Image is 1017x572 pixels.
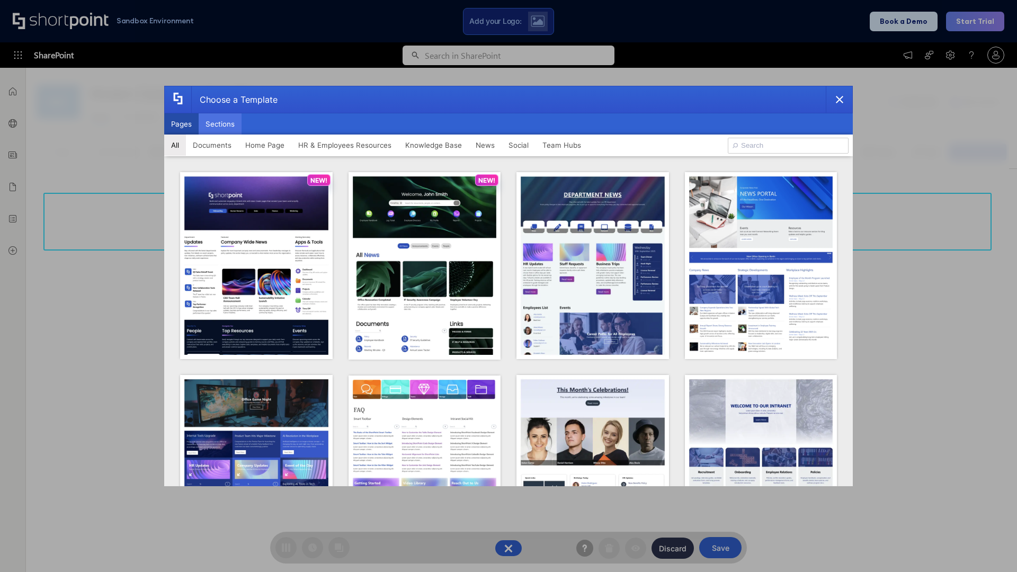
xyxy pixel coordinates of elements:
p: NEW! [310,176,327,184]
div: Choose a Template [191,86,278,113]
button: Team Hubs [536,135,588,156]
button: Knowledge Base [398,135,469,156]
button: Social [502,135,536,156]
input: Search [728,138,849,154]
button: Home Page [238,135,291,156]
button: News [469,135,502,156]
button: Documents [186,135,238,156]
iframe: Chat Widget [964,521,1017,572]
button: Sections [199,113,242,135]
button: Pages [164,113,199,135]
p: NEW! [478,176,495,184]
button: All [164,135,186,156]
button: HR & Employees Resources [291,135,398,156]
div: template selector [164,86,853,486]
